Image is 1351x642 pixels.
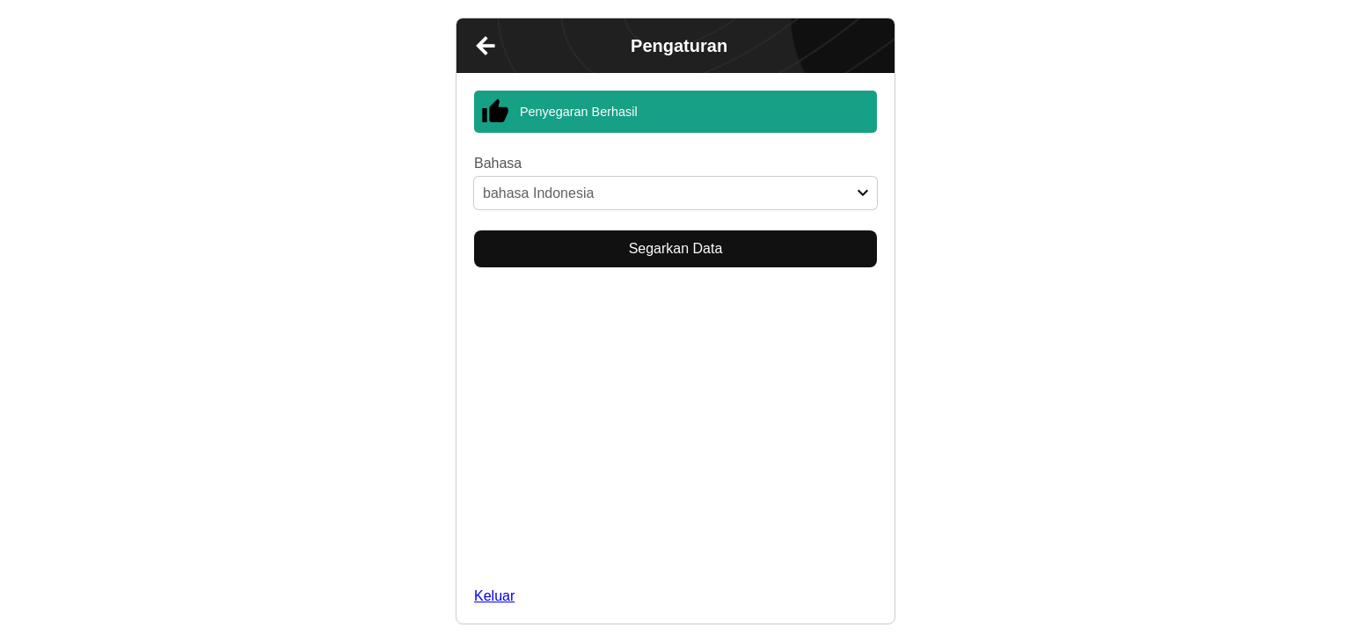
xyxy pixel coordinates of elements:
select: Bahasa [474,177,877,209]
button: Segarkan Data [474,230,877,267]
h1: Pengaturan [508,36,851,55]
p: Penyegaran Berhasil [520,104,870,120]
a: Keluar [474,587,877,606]
label: Bahasa [474,154,522,173]
a: Kembali [464,24,508,68]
